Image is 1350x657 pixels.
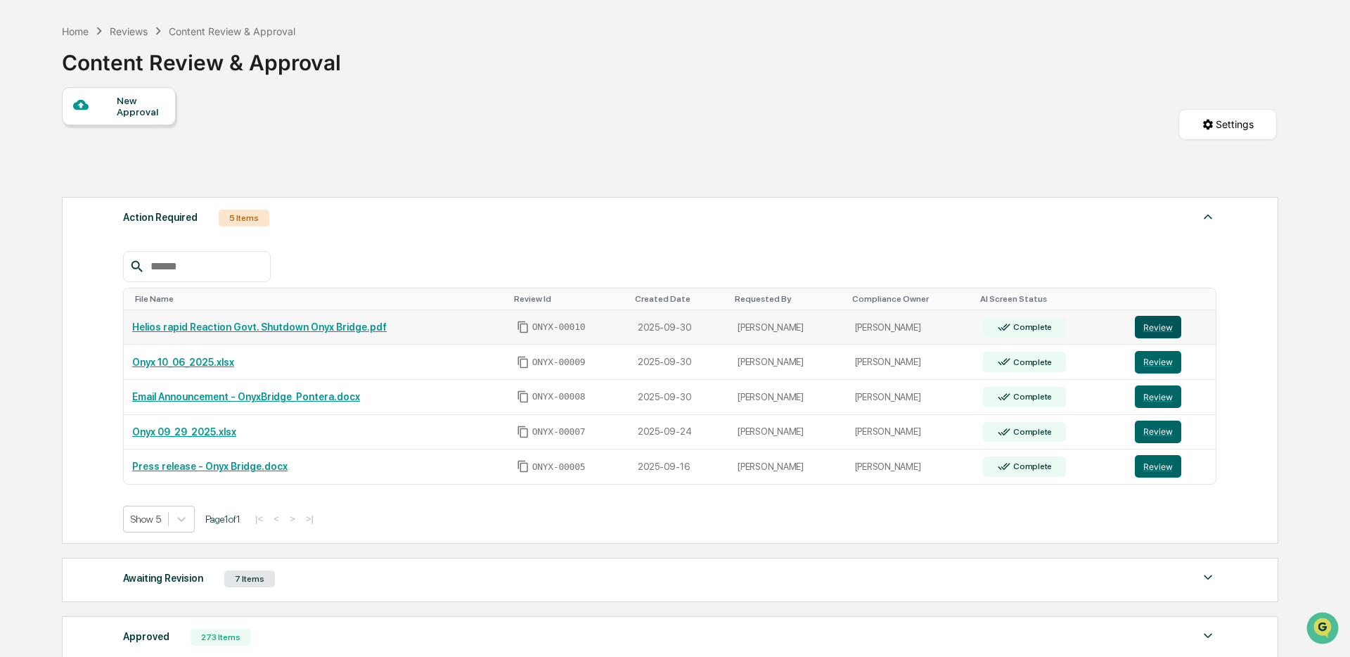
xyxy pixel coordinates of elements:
div: Toggle SortBy [735,294,841,304]
button: |< [251,513,267,525]
span: Pylon [140,238,170,249]
div: Home [62,25,89,37]
div: Toggle SortBy [514,294,624,304]
a: Review [1135,455,1208,478]
div: Content Review & Approval [169,25,295,37]
td: 2025-09-24 [629,415,729,450]
div: New Approval [117,95,164,117]
td: [PERSON_NAME] [847,449,975,484]
td: [PERSON_NAME] [847,345,975,380]
button: Review [1135,385,1181,408]
span: Data Lookup [28,204,89,218]
span: Copy Id [517,460,529,473]
div: Complete [1010,322,1052,332]
td: [PERSON_NAME] [847,380,975,415]
span: Copy Id [517,390,529,403]
a: Onyx 10_06_2025.xlsx [132,357,234,368]
span: Preclearance [28,177,91,191]
span: Copy Id [517,321,529,333]
span: ONYX-00007 [532,426,586,438]
span: Page 1 of 1 [205,514,240,525]
div: Awaiting Revision [123,569,203,587]
a: Review [1135,351,1208,374]
a: 🖐️Preclearance [8,172,96,197]
img: 1746055101610-c473b297-6a78-478c-a979-82029cc54cd1 [14,108,39,133]
div: Action Required [123,208,198,227]
span: Copy Id [517,356,529,369]
div: Complete [1010,392,1052,402]
a: Review [1135,421,1208,443]
span: ONYX-00009 [532,357,586,368]
button: Start new chat [239,112,256,129]
img: caret [1200,627,1216,644]
div: 273 Items [191,629,251,646]
a: Review [1135,316,1208,338]
button: Settings [1178,109,1277,140]
td: 2025-09-30 [629,345,729,380]
span: Attestations [116,177,174,191]
div: Approved [123,627,169,646]
span: Copy Id [517,426,529,438]
a: 🗄️Attestations [96,172,180,197]
div: Complete [1010,427,1052,437]
div: We're available if you need us! [48,122,178,133]
button: Review [1135,421,1181,443]
div: 5 Items [219,210,269,227]
a: Email Announcement - OnyxBridge_Pontera.docx [132,391,360,402]
p: How can we help? [14,30,256,52]
div: Toggle SortBy [135,294,503,304]
td: 2025-09-16 [629,449,729,484]
td: [PERSON_NAME] [729,310,847,345]
button: Review [1135,351,1181,374]
a: Onyx 09_29_2025.xlsx [132,426,236,438]
a: Helios rapid Reaction Govt. Shutdown Onyx Bridge.pdf [132,321,387,333]
div: Complete [1010,461,1052,471]
a: 🔎Data Lookup [8,198,94,224]
a: Powered byPylon [99,238,170,249]
a: Review [1135,385,1208,408]
button: < [269,513,283,525]
td: [PERSON_NAME] [729,380,847,415]
div: Content Review & Approval [62,39,341,75]
img: caret [1200,569,1216,586]
td: [PERSON_NAME] [847,415,975,450]
div: 🖐️ [14,179,25,190]
button: Review [1135,455,1181,478]
div: Complete [1010,357,1052,367]
td: [PERSON_NAME] [847,310,975,345]
img: caret [1200,208,1216,225]
div: Toggle SortBy [852,294,970,304]
div: 🔎 [14,205,25,217]
td: [PERSON_NAME] [729,449,847,484]
button: >| [302,513,318,525]
span: ONYX-00008 [532,391,586,402]
button: Review [1135,316,1181,338]
iframe: Open customer support [1305,611,1343,649]
td: [PERSON_NAME] [729,415,847,450]
td: 2025-09-30 [629,310,729,345]
span: ONYX-00010 [532,321,586,333]
td: 2025-09-30 [629,380,729,415]
div: Reviews [110,25,148,37]
div: Toggle SortBy [980,294,1120,304]
div: Start new chat [48,108,231,122]
div: 7 Items [224,570,275,587]
a: Press release - Onyx Bridge.docx [132,461,288,472]
div: 🗄️ [102,179,113,190]
span: ONYX-00005 [532,461,586,473]
div: Toggle SortBy [1138,294,1211,304]
td: [PERSON_NAME] [729,345,847,380]
div: Toggle SortBy [635,294,724,304]
button: > [285,513,300,525]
